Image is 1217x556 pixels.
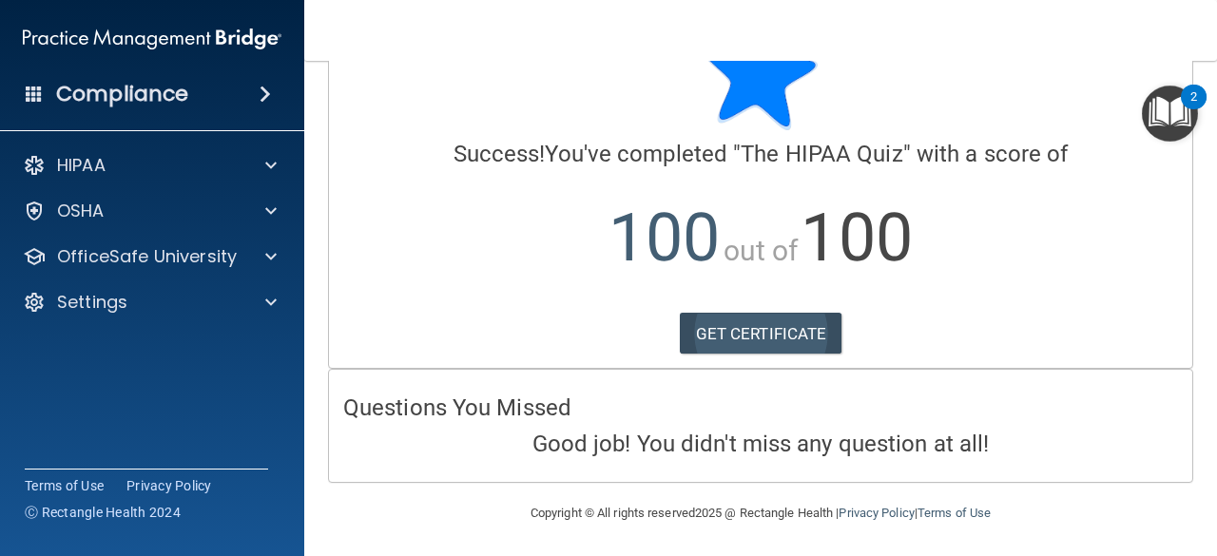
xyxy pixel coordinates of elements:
[126,476,212,495] a: Privacy Policy
[23,20,281,58] img: PMB logo
[343,395,1178,420] h4: Questions You Missed
[57,200,105,222] p: OSHA
[680,313,842,355] a: GET CERTIFICATE
[839,506,914,520] a: Privacy Policy
[454,141,546,167] span: Success!
[25,476,104,495] a: Terms of Use
[704,16,818,130] img: blue-star-rounded.9d042014.png
[343,431,1178,456] h4: Good job! You didn't miss any question at all!
[414,483,1108,544] div: Copyright © All rights reserved 2025 @ Rectangle Health | |
[56,81,188,107] h4: Compliance
[57,245,237,268] p: OfficeSafe University
[724,234,799,267] span: out of
[1142,86,1198,142] button: Open Resource Center, 2 new notifications
[343,142,1178,166] h4: You've completed " " with a score of
[23,154,277,177] a: HIPAA
[741,141,902,167] span: The HIPAA Quiz
[23,245,277,268] a: OfficeSafe University
[1190,97,1197,122] div: 2
[1122,425,1194,497] iframe: To enrich screen reader interactions, please activate Accessibility in Grammarly extension settings
[608,199,720,277] span: 100
[57,291,127,314] p: Settings
[23,291,277,314] a: Settings
[23,200,277,222] a: OSHA
[57,154,106,177] p: HIPAA
[25,503,181,522] span: Ⓒ Rectangle Health 2024
[801,199,912,277] span: 100
[918,506,991,520] a: Terms of Use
